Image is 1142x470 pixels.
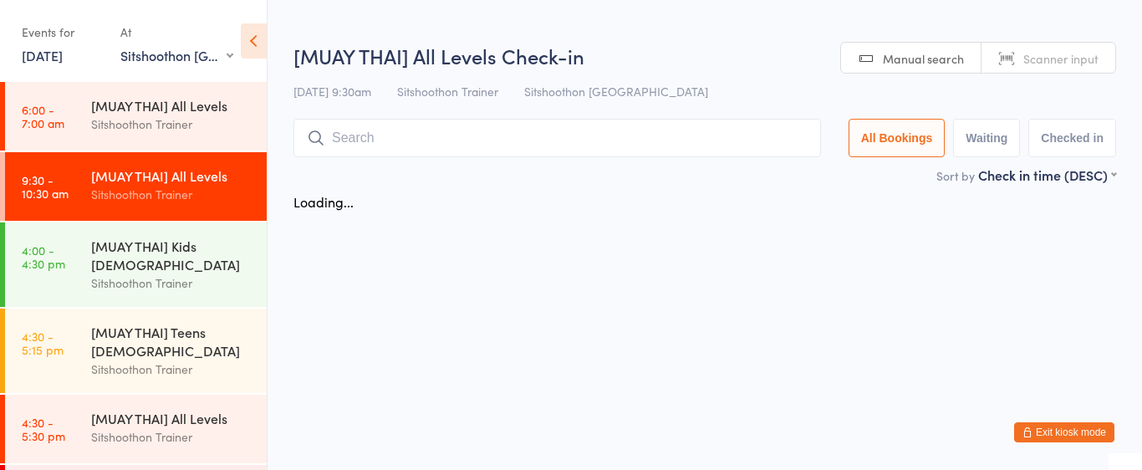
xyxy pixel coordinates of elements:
[1023,50,1099,67] span: Scanner input
[22,46,63,64] a: [DATE]
[5,152,267,221] a: 9:30 -10:30 am[MUAY THAI] All LevelsSitshoothon Trainer
[91,273,252,293] div: Sitshoothon Trainer
[22,173,69,200] time: 9:30 - 10:30 am
[91,115,252,134] div: Sitshoothon Trainer
[936,167,975,184] label: Sort by
[120,18,233,46] div: At
[91,237,252,273] div: [MUAY THAI] Kids [DEMOGRAPHIC_DATA]
[91,427,252,447] div: Sitshoothon Trainer
[91,185,252,204] div: Sitshoothon Trainer
[22,103,64,130] time: 6:00 - 7:00 am
[5,395,267,463] a: 4:30 -5:30 pm[MUAY THAI] All LevelsSitshoothon Trainer
[120,46,233,64] div: Sitshoothon [GEOGRAPHIC_DATA]
[978,166,1116,184] div: Check in time (DESC)
[91,323,252,360] div: [MUAY THAI] Teens [DEMOGRAPHIC_DATA]
[91,409,252,427] div: [MUAY THAI] All Levels
[1028,119,1116,157] button: Checked in
[397,83,498,100] span: Sitshoothon Trainer
[22,416,65,442] time: 4:30 - 5:30 pm
[91,360,252,379] div: Sitshoothon Trainer
[524,83,708,100] span: Sitshoothon [GEOGRAPHIC_DATA]
[5,82,267,151] a: 6:00 -7:00 am[MUAY THAI] All LevelsSitshoothon Trainer
[5,222,267,307] a: 4:00 -4:30 pm[MUAY THAI] Kids [DEMOGRAPHIC_DATA]Sitshoothon Trainer
[22,18,104,46] div: Events for
[883,50,964,67] span: Manual search
[91,166,252,185] div: [MUAY THAI] All Levels
[293,119,821,157] input: Search
[849,119,946,157] button: All Bookings
[953,119,1020,157] button: Waiting
[1014,422,1114,442] button: Exit kiosk mode
[22,330,64,356] time: 4:30 - 5:15 pm
[293,83,371,100] span: [DATE] 9:30am
[91,96,252,115] div: [MUAY THAI] All Levels
[293,42,1116,69] h2: [MUAY THAI] All Levels Check-in
[293,192,354,211] div: Loading...
[5,309,267,393] a: 4:30 -5:15 pm[MUAY THAI] Teens [DEMOGRAPHIC_DATA]Sitshoothon Trainer
[22,243,65,270] time: 4:00 - 4:30 pm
